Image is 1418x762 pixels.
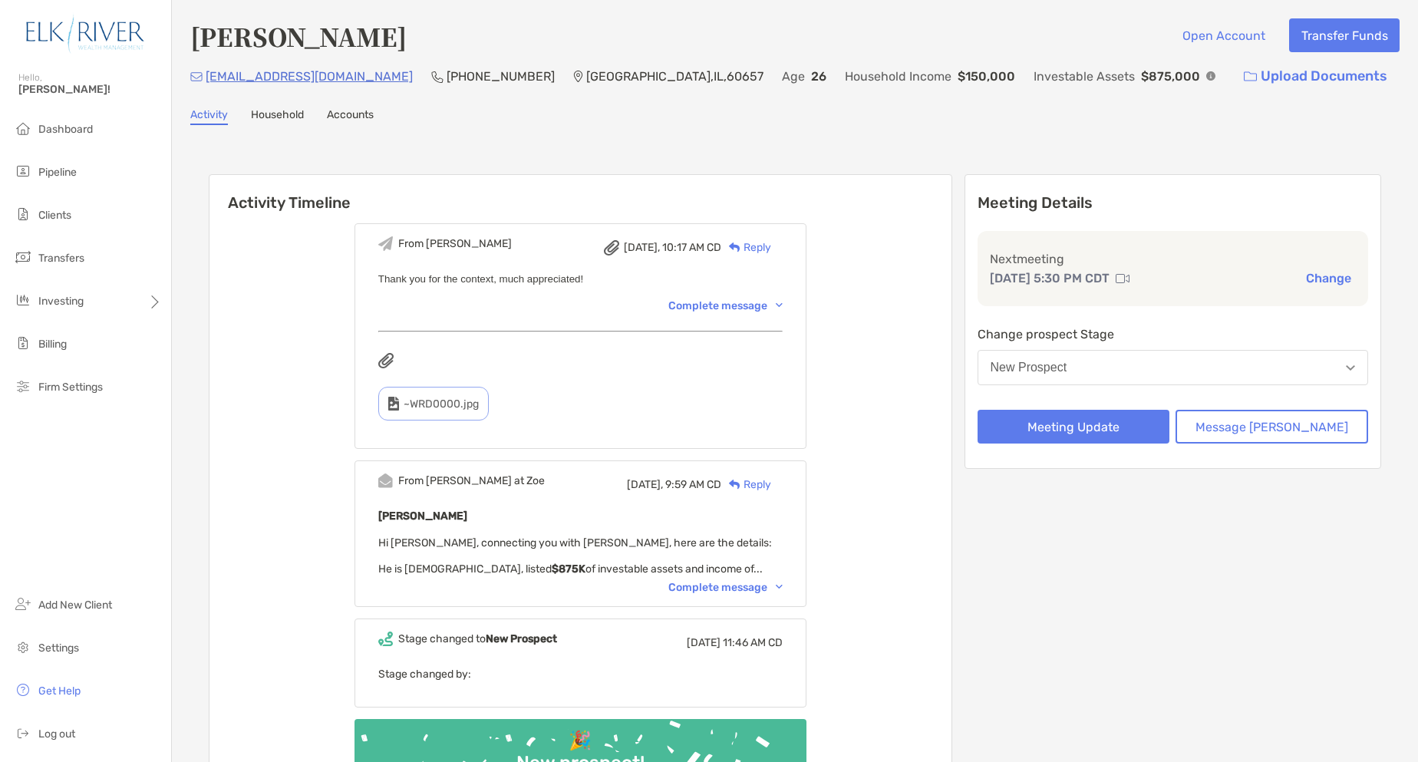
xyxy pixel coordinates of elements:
span: [DATE], [627,478,663,491]
p: Change prospect Stage [978,325,1369,344]
p: $150,000 [958,67,1015,86]
div: 🎉 [562,730,598,752]
button: New Prospect [978,350,1369,385]
p: Household Income [845,67,951,86]
span: Pipeline [38,166,77,179]
a: Activity [190,108,228,125]
img: add_new_client icon [14,595,32,613]
p: Age [782,67,805,86]
span: ~WRD0000.jpg [404,397,479,411]
h4: [PERSON_NAME] [190,18,407,54]
p: [PHONE_NUMBER] [447,67,555,86]
span: Settings [38,642,79,655]
p: [GEOGRAPHIC_DATA] , IL , 60657 [586,67,763,86]
p: Next meeting [990,249,1357,269]
span: [PERSON_NAME]! [18,83,162,96]
img: Event icon [378,473,393,488]
p: Investable Assets [1034,67,1135,86]
div: From [PERSON_NAME] [398,237,512,250]
img: firm-settings icon [14,377,32,395]
img: communication type [1116,272,1129,285]
b: New Prospect [486,632,557,645]
img: Chevron icon [776,585,783,589]
img: Location Icon [573,71,583,83]
span: Log out [38,727,75,741]
span: 9:59 AM CD [665,478,721,491]
img: type [388,397,399,411]
img: Info Icon [1206,71,1215,81]
img: Event icon [378,236,393,251]
div: Stage changed to [398,632,557,645]
img: get-help icon [14,681,32,699]
h6: Activity Timeline [209,175,951,212]
button: Change [1301,270,1356,286]
span: Get Help [38,684,81,698]
img: dashboard icon [14,119,32,137]
span: Firm Settings [38,381,103,394]
span: Hi [PERSON_NAME], connecting you with [PERSON_NAME], here are the details: He is [DEMOGRAPHIC_DAT... [378,536,772,576]
button: Meeting Update [978,410,1170,444]
p: [DATE] 5:30 PM CDT [990,269,1110,288]
p: 26 [811,67,826,86]
button: Transfer Funds [1289,18,1400,52]
span: 11:46 AM CD [723,636,783,649]
img: logout icon [14,724,32,742]
img: transfers icon [14,248,32,266]
div: New Prospect [991,361,1067,374]
strong: $875K [552,562,585,576]
span: Transfers [38,252,84,265]
img: button icon [1244,71,1257,82]
div: Complete message [668,299,783,312]
span: [DATE], [624,241,660,254]
div: Reply [721,477,771,493]
img: Event icon [378,632,393,646]
img: Reply icon [729,242,740,252]
img: Phone Icon [431,71,444,83]
img: clients icon [14,205,32,223]
img: Chevron icon [776,303,783,308]
span: Billing [38,338,67,351]
button: Message [PERSON_NAME] [1176,410,1368,444]
p: Meeting Details [978,193,1369,213]
img: billing icon [14,334,32,352]
img: investing icon [14,291,32,309]
span: 10:17 AM CD [662,241,721,254]
button: Open Account [1170,18,1277,52]
span: Thank you for the context, much appreciated! [378,273,583,285]
div: Reply [721,239,771,256]
img: Open dropdown arrow [1346,365,1355,371]
img: attachment [604,240,619,256]
img: Zoe Logo [18,6,153,61]
img: settings icon [14,638,32,656]
a: Household [251,108,304,125]
img: Email Icon [190,72,203,81]
a: Accounts [327,108,374,125]
span: [DATE] [687,636,721,649]
img: pipeline icon [14,162,32,180]
div: Complete message [668,581,783,594]
b: [PERSON_NAME] [378,510,467,523]
span: Investing [38,295,84,308]
span: Dashboard [38,123,93,136]
span: Add New Client [38,599,112,612]
img: attachments [378,353,394,368]
div: From [PERSON_NAME] at Zoe [398,474,545,487]
a: Upload Documents [1234,60,1397,93]
p: $875,000 [1141,67,1200,86]
p: [EMAIL_ADDRESS][DOMAIN_NAME] [206,67,413,86]
img: Reply icon [729,480,740,490]
span: Clients [38,209,71,222]
p: Stage changed by: [378,665,783,684]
